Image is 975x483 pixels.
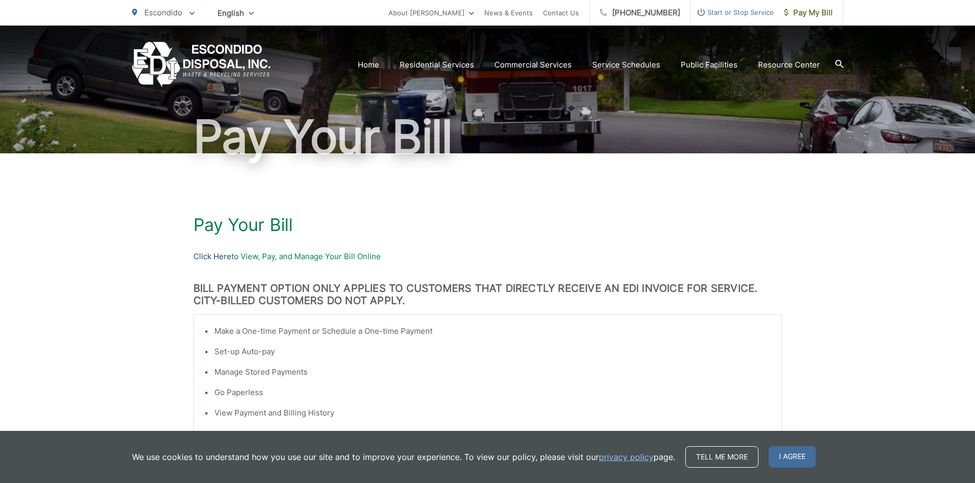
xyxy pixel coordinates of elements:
p: We use cookies to understand how you use our site and to improve your experience. To view our pol... [132,451,675,463]
li: Set-up Auto-pay [214,346,771,358]
h3: BILL PAYMENT OPTION ONLY APPLIES TO CUSTOMERS THAT DIRECTLY RECEIVE AN EDI INVOICE FOR SERVICE. C... [193,282,782,307]
a: Contact Us [543,7,579,19]
p: to View, Pay, and Manage Your Bill Online [193,250,782,263]
li: Manage Stored Payments [214,366,771,378]
a: News & Events [484,7,533,19]
a: About [PERSON_NAME] [388,7,474,19]
h1: Pay Your Bill [132,111,843,163]
span: Pay My Bill [784,7,833,19]
a: Service Schedules [592,59,660,71]
a: Home [358,59,379,71]
li: Go Paperless [214,386,771,399]
a: EDCD logo. Return to the homepage. [132,42,271,87]
a: privacy policy [599,451,654,463]
span: I agree [769,446,816,468]
span: English [210,4,262,22]
a: Tell me more [685,446,759,468]
a: Residential Services [400,59,474,71]
li: Make a One-time Payment or Schedule a One-time Payment [214,325,771,337]
li: View Payment and Billing History [214,407,771,419]
a: Resource Center [758,59,820,71]
span: Escondido [144,8,182,17]
a: Click Here [193,250,231,263]
a: Commercial Services [494,59,572,71]
h1: Pay Your Bill [193,215,782,235]
a: Public Facilities [681,59,738,71]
